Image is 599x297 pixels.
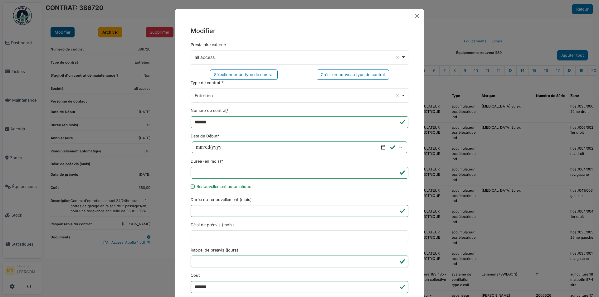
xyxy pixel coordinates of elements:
[191,26,408,36] h5: Modifier
[195,92,401,99] div: Entretien
[317,69,389,80] div: Créer un nouveau type de contrat
[210,69,278,80] div: Sélectionner un type de contrat
[394,92,401,98] button: Remove item: '16'
[191,80,223,86] label: Type de contrat *
[191,222,234,228] label: Délai de préavis (mois)
[191,158,223,164] label: Durée (en mois)
[191,272,200,278] label: Coût
[197,184,251,189] label: Renouvellement automatique
[221,159,223,164] abbr: Requis
[191,42,226,48] label: Prestataire externe
[412,12,421,21] button: Close
[191,108,228,113] label: Numéro de contrat
[394,54,401,60] button: Remove item: '616'
[191,133,219,139] label: Date de Début
[226,108,228,113] abbr: Requis
[191,197,252,203] label: Durée du renouvellement (mois)
[191,247,238,253] label: Rappel de préavis (jours)
[195,54,401,60] div: all access
[217,134,219,138] abbr: Requis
